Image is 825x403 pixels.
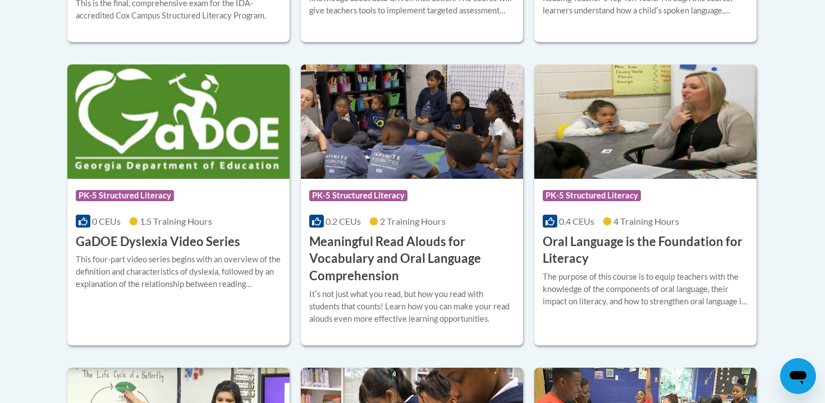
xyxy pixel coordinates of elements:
div: Itʹs not just what you read, but how you read with students that counts! Learn how you can make y... [309,288,515,325]
img: Course Logo [301,64,523,179]
span: PK-5 Structured Literacy [76,190,174,201]
span: PK-5 Structured Literacy [309,190,407,201]
img: Course Logo [67,64,290,179]
span: 0.2 CEUs [326,216,361,226]
iframe: Button to launch messaging window [780,358,816,394]
h3: Meaningful Read Alouds for Vocabulary and Oral Language Comprehension [309,233,515,285]
span: 4 Training Hours [613,216,679,226]
img: Course Logo [534,64,757,179]
span: PK-5 Structured Literacy [543,190,641,201]
div: This four-part video series begins with an overview of the definition and characteristics of dysl... [76,253,281,290]
div: The purpose of this course is to equip teachers with the knowledge of the components of oral lang... [543,271,748,308]
h3: GaDOE Dyslexia Video Series [76,233,240,251]
span: 1.5 Training Hours [140,216,212,226]
a: Course LogoPK-5 Structured Literacy0.4 CEUs4 Training Hours Oral Language is the Foundation for L... [534,64,757,345]
a: Course LogoPK-5 Structured Literacy0.2 CEUs2 Training Hours Meaningful Read Alouds for Vocabulary... [301,64,523,345]
span: 2 Training Hours [380,216,446,226]
span: 0.4 CEUs [559,216,594,226]
h3: Oral Language is the Foundation for Literacy [543,233,748,268]
a: Course LogoPK-5 Structured Literacy0 CEUs1.5 Training Hours GaDOE Dyslexia Video SeriesThis four-... [67,64,290,345]
span: 0 CEUs [92,216,121,226]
